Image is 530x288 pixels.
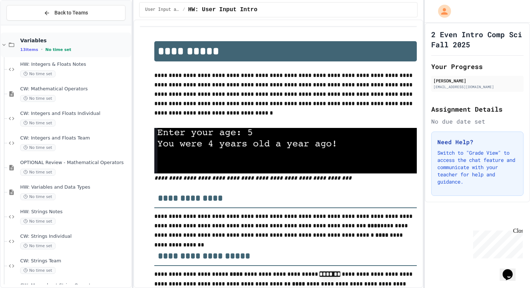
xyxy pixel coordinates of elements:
span: User Input and Functions [145,7,180,13]
span: No time set [20,218,56,225]
div: No due date set [431,117,524,126]
iframe: chat widget [470,228,523,258]
span: No time set [20,267,56,274]
span: OPTIONAL Review - Mathematical Operators [20,160,130,166]
h2: Assignment Details [431,104,524,114]
span: No time set [20,120,56,126]
span: No time set [45,47,71,52]
span: 13 items [20,47,38,52]
span: • [41,47,43,52]
span: HW: Strings Notes [20,209,130,215]
span: Back to Teams [54,9,88,17]
h2: Your Progress [431,61,524,72]
span: HW: User Input Intro [188,5,257,14]
span: CW: Strings Individual [20,233,130,240]
span: CW: Mathematical Operators [20,86,130,92]
h3: Need Help? [437,138,517,146]
span: No time set [20,193,56,200]
span: No time set [20,70,56,77]
div: Chat with us now!Close [3,3,50,46]
span: CW: Integers and Floats Team [20,135,130,141]
span: HW: Integers & Floats Notes [20,61,130,68]
span: / [183,7,185,13]
div: [PERSON_NAME] [433,77,521,84]
button: Back to Teams [6,5,125,21]
p: Switch to "Grade View" to access the chat feature and communicate with your teacher for help and ... [437,149,517,185]
span: No time set [20,144,56,151]
iframe: chat widget [500,259,523,281]
div: [EMAIL_ADDRESS][DOMAIN_NAME] [433,84,521,90]
div: My Account [430,3,453,20]
span: HW: Variables and Data Types [20,184,130,190]
h1: 2 Even Intro Comp Sci Fall 2025 [431,29,524,50]
span: CW: Integers and Floats Individual [20,111,130,117]
span: No time set [20,169,56,176]
span: No time set [20,242,56,249]
span: No time set [20,95,56,102]
span: Variables [20,37,130,44]
span: CW: Strings Team [20,258,130,264]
